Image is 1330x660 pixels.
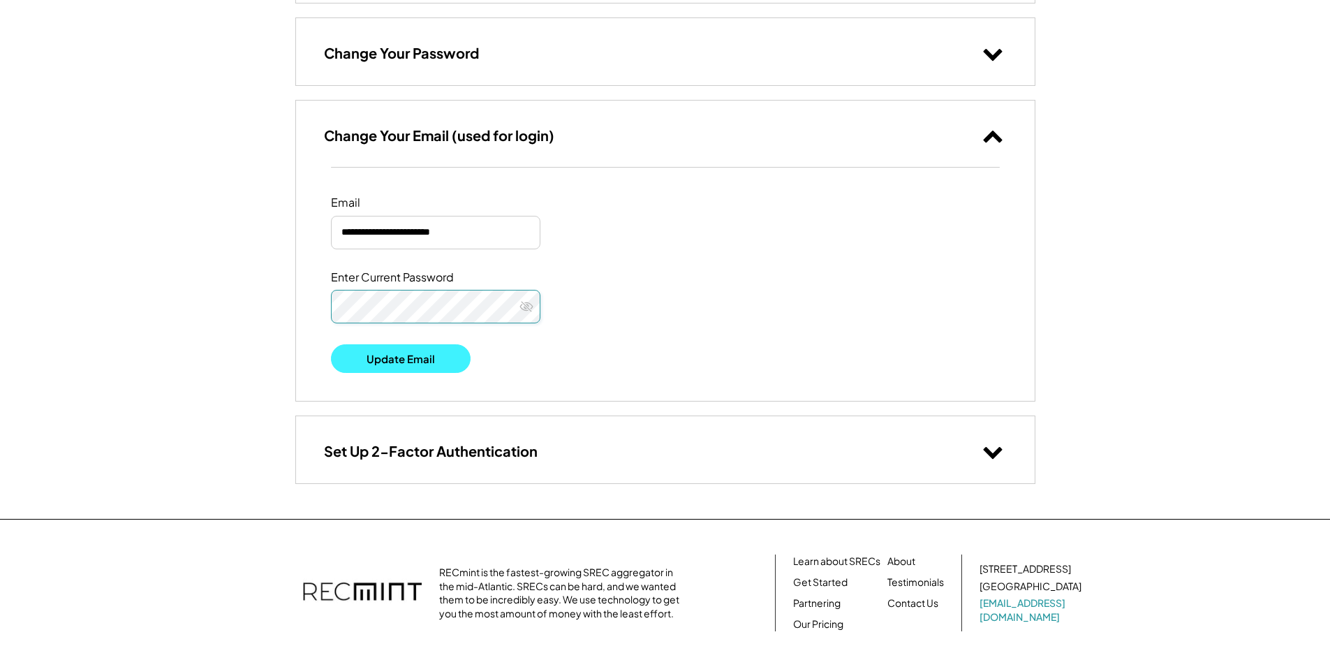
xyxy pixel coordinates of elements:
a: Get Started [793,575,848,589]
img: recmint-logotype%403x.png [303,569,422,617]
h3: Set Up 2-Factor Authentication [324,442,538,460]
a: About [887,555,915,569]
a: Testimonials [887,575,944,589]
a: Contact Us [887,596,938,610]
a: [EMAIL_ADDRESS][DOMAIN_NAME] [980,596,1084,624]
a: Our Pricing [793,617,843,631]
div: Email [331,196,471,210]
div: [STREET_ADDRESS] [980,562,1071,576]
a: Partnering [793,596,841,610]
div: [GEOGRAPHIC_DATA] [980,580,1081,594]
div: RECmint is the fastest-growing SREC aggregator in the mid-Atlantic. SRECs can be hard, and we wan... [439,566,687,620]
h3: Change Your Email (used for login) [324,126,554,145]
div: Enter Current Password [331,270,471,285]
h3: Change Your Password [324,44,479,62]
button: Update Email [331,344,471,373]
a: Learn about SRECs [793,555,880,569]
